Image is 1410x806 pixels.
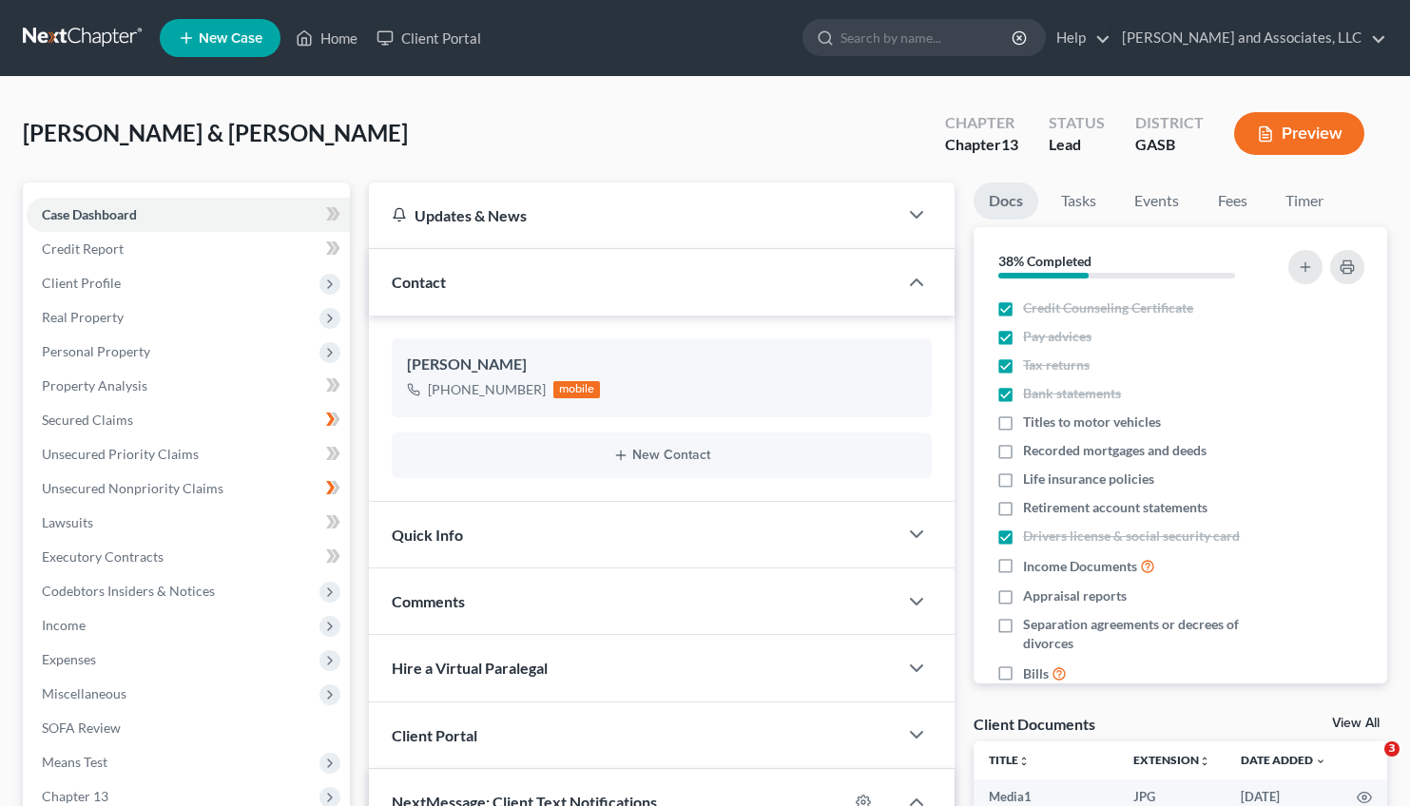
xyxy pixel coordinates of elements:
[1049,112,1105,134] div: Status
[42,343,150,359] span: Personal Property
[27,232,350,266] a: Credit Report
[367,21,491,55] a: Client Portal
[1023,355,1090,374] span: Tax returns
[1135,134,1204,156] div: GASB
[42,651,96,667] span: Expenses
[553,381,601,398] div: mobile
[974,714,1095,734] div: Client Documents
[1046,182,1111,220] a: Tasks
[1384,741,1400,757] span: 3
[27,198,350,232] a: Case Dashboard
[27,369,350,403] a: Property Analysis
[1023,557,1137,576] span: Income Documents
[42,377,147,393] span: Property Analysis
[27,506,350,540] a: Lawsuits
[1133,753,1210,767] a: Extensionunfold_more
[1023,664,1049,683] span: Bills
[840,20,1014,55] input: Search by name...
[1202,182,1263,220] a: Fees
[42,240,124,257] span: Credit Report
[42,720,121,736] span: SOFA Review
[27,403,350,437] a: Secured Claims
[1018,756,1030,767] i: unfold_more
[1241,753,1326,767] a: Date Added expand_more
[974,182,1038,220] a: Docs
[392,526,463,544] span: Quick Info
[1001,135,1018,153] span: 13
[1345,741,1391,787] iframe: Intercom live chat
[1234,112,1364,155] button: Preview
[989,753,1030,767] a: Titleunfold_more
[42,754,107,770] span: Means Test
[1270,182,1339,220] a: Timer
[27,711,350,745] a: SOFA Review
[42,685,126,701] span: Miscellaneous
[42,412,133,428] span: Secured Claims
[392,273,446,291] span: Contact
[42,514,93,530] span: Lawsuits
[1023,384,1121,403] span: Bank statements
[407,448,917,463] button: New Contact
[1049,134,1105,156] div: Lead
[27,540,350,574] a: Executory Contracts
[392,205,876,225] div: Updates & News
[42,275,121,291] span: Client Profile
[1135,112,1204,134] div: District
[42,788,108,804] span: Chapter 13
[42,617,86,633] span: Income
[1023,298,1193,317] span: Credit Counseling Certificate
[1315,756,1326,767] i: expand_more
[1023,527,1240,546] span: Drivers license & social security card
[42,446,199,462] span: Unsecured Priority Claims
[42,480,223,496] span: Unsecured Nonpriority Claims
[392,592,465,610] span: Comments
[1023,586,1127,605] span: Appraisal reports
[27,437,350,471] a: Unsecured Priority Claims
[1023,413,1161,432] span: Titles to motor vehicles
[42,548,164,565] span: Executory Contracts
[1023,615,1267,653] span: Separation agreements or decrees of divorces
[1047,21,1111,55] a: Help
[199,31,262,46] span: New Case
[1332,717,1380,730] a: View All
[392,726,477,744] span: Client Portal
[392,659,548,677] span: Hire a Virtual Paralegal
[998,253,1091,269] strong: 38% Completed
[1199,756,1210,767] i: unfold_more
[1119,182,1194,220] a: Events
[27,471,350,506] a: Unsecured Nonpriority Claims
[1023,498,1207,517] span: Retirement account statements
[23,119,408,146] span: [PERSON_NAME] & [PERSON_NAME]
[42,206,137,222] span: Case Dashboard
[286,21,367,55] a: Home
[1112,21,1386,55] a: [PERSON_NAME] and Associates, LLC
[42,309,124,325] span: Real Property
[428,380,546,399] div: [PHONE_NUMBER]
[407,354,917,376] div: [PERSON_NAME]
[945,134,1018,156] div: Chapter
[42,583,215,599] span: Codebtors Insiders & Notices
[1023,470,1154,489] span: Life insurance policies
[945,112,1018,134] div: Chapter
[1023,441,1207,460] span: Recorded mortgages and deeds
[1023,327,1091,346] span: Pay advices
